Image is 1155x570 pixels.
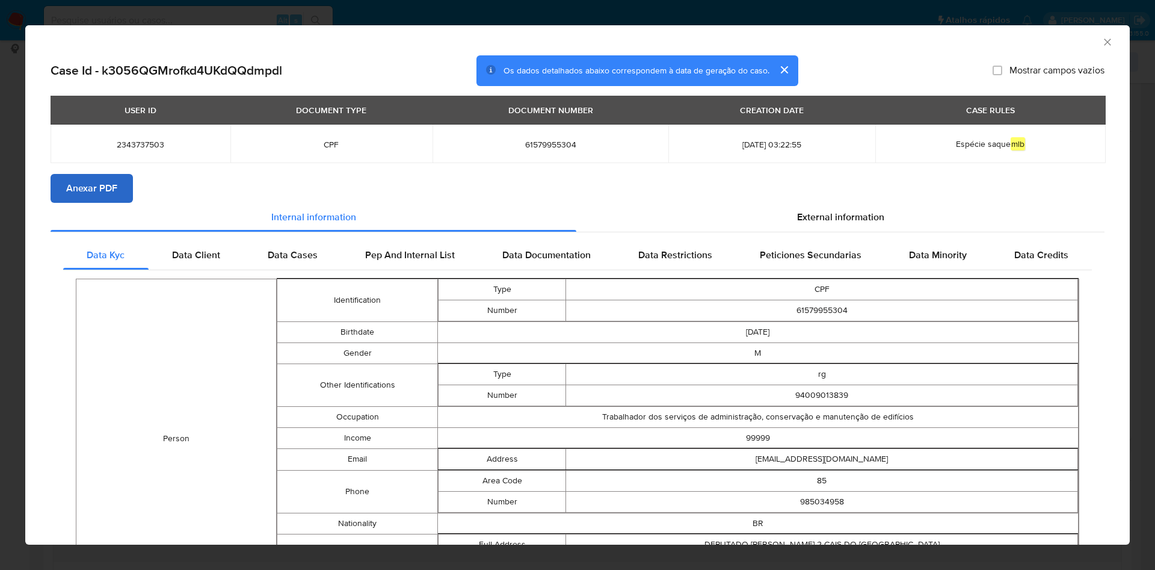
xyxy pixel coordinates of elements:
[501,100,600,120] div: DOCUMENT NUMBER
[504,64,769,76] span: Os dados detalhados abaixo correspondem à data de geração do caso.
[277,513,437,534] td: Nationality
[438,491,566,512] td: Number
[277,406,437,427] td: Occupation
[51,203,1104,232] div: Detailed info
[566,279,1078,300] td: CPF
[277,342,437,364] td: Gender
[438,300,566,321] td: Number
[566,385,1078,406] td: 94009013839
[1014,248,1068,262] span: Data Credits
[566,491,1078,512] td: 985034958
[437,342,1078,364] td: M
[365,248,455,262] span: Pep And Internal List
[797,210,884,224] span: External information
[277,279,437,321] td: Identification
[438,364,566,385] td: Type
[438,385,566,406] td: Number
[566,470,1078,491] td: 85
[733,100,811,120] div: CREATION DATE
[437,427,1078,448] td: 99999
[87,248,125,262] span: Data Kyc
[437,406,1078,427] td: Trabalhador dos serviços de administração, conservação e manutenção de edifícios
[437,513,1078,534] td: BR
[438,534,566,555] td: Full Address
[117,100,164,120] div: USER ID
[51,174,133,203] button: Anexar PDF
[277,470,437,513] td: Phone
[438,448,566,469] td: Address
[172,248,220,262] span: Data Client
[1101,36,1112,47] button: Fechar a janela
[959,100,1022,120] div: CASE RULES
[1009,64,1104,76] span: Mostrar campos vazios
[437,321,1078,342] td: [DATE]
[956,137,1025,150] span: Espécie saque
[277,427,437,448] td: Income
[683,139,860,150] span: [DATE] 03:22:55
[63,241,1092,270] div: Detailed internal info
[277,321,437,342] td: Birthdate
[566,300,1078,321] td: 61579955304
[447,139,654,150] span: 61579955304
[566,448,1078,469] td: [EMAIL_ADDRESS][DOMAIN_NAME]
[277,364,437,406] td: Other Identifications
[289,100,374,120] div: DOCUMENT TYPE
[566,364,1078,385] td: rg
[566,534,1078,555] td: DEPUTADO [PERSON_NAME] 2 CAIS DO [GEOGRAPHIC_DATA]
[438,279,566,300] td: Type
[993,66,1002,75] input: Mostrar campos vazios
[271,210,356,224] span: Internal information
[769,55,798,84] button: cerrar
[66,175,117,202] span: Anexar PDF
[65,139,216,150] span: 2343737503
[277,448,437,470] td: Email
[268,248,318,262] span: Data Cases
[760,248,861,262] span: Peticiones Secundarias
[638,248,712,262] span: Data Restrictions
[438,470,566,491] td: Area Code
[1011,137,1025,150] em: mlb
[245,139,418,150] span: CPF
[25,25,1130,545] div: closure-recommendation-modal
[909,248,967,262] span: Data Minority
[502,248,591,262] span: Data Documentation
[51,63,282,78] h2: Case Id - k3056QGMrofkd4UKdQQdmpdl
